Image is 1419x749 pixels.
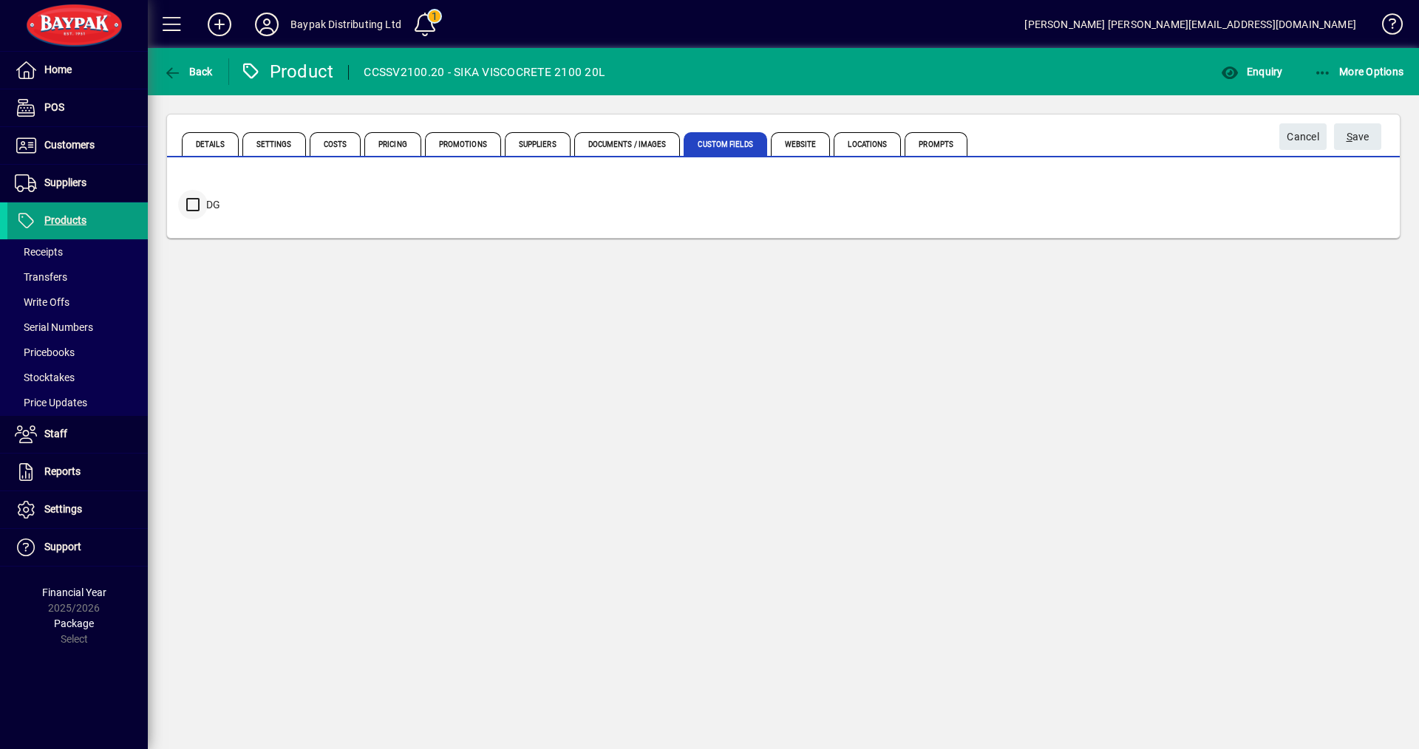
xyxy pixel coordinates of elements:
div: Product [240,60,334,83]
app-page-header-button: Back [148,58,229,85]
span: Serial Numbers [15,321,93,333]
span: Products [44,214,86,226]
a: Suppliers [7,165,148,202]
a: Write Offs [7,290,148,315]
span: POS [44,101,64,113]
span: Transfers [15,271,67,283]
button: Save [1334,123,1381,150]
span: Costs [310,132,361,156]
a: Stocktakes [7,365,148,390]
span: Staff [44,428,67,440]
span: Support [44,541,81,553]
button: Cancel [1279,123,1327,150]
span: Locations [834,132,901,156]
button: Enquiry [1217,58,1286,85]
span: Customers [44,139,95,151]
a: Serial Numbers [7,315,148,340]
button: Add [196,11,243,38]
span: Pricing [364,132,421,156]
a: Knowledge Base [1371,3,1401,51]
a: Reports [7,454,148,490]
span: Prompts [905,132,967,156]
a: Settings [7,491,148,528]
span: Cancel [1287,125,1319,149]
span: Custom Fields [684,132,766,156]
a: Transfers [7,264,148,290]
div: Baypak Distributing Ltd [290,13,401,36]
a: Price Updates [7,390,148,415]
span: Pricebooks [15,346,75,358]
span: Stocktakes [15,372,75,383]
button: Back [160,58,217,85]
span: Package [54,618,94,629]
a: Home [7,52,148,89]
span: Home [44,64,72,75]
a: Customers [7,127,148,164]
span: Documents / Images [574,132,681,156]
a: Receipts [7,239,148,264]
span: S [1347,131,1352,143]
span: Details [182,132,239,156]
span: Suppliers [44,177,86,188]
span: More Options [1314,66,1404,78]
span: Suppliers [505,132,571,156]
a: Pricebooks [7,340,148,365]
span: Financial Year [42,586,106,598]
label: DG [203,197,221,212]
span: Website [771,132,831,156]
span: Promotions [425,132,501,156]
button: More Options [1310,58,1408,85]
div: [PERSON_NAME] [PERSON_NAME][EMAIL_ADDRESS][DOMAIN_NAME] [1024,13,1356,36]
span: ave [1347,125,1369,149]
span: Price Updates [15,397,87,408]
span: Settings [242,132,306,156]
a: Support [7,529,148,566]
a: Staff [7,416,148,453]
div: CCSSV2100.20 - SIKA VISCOCRETE 2100 20L [364,61,605,84]
button: Profile [243,11,290,38]
span: Receipts [15,246,63,258]
span: Reports [44,465,81,477]
span: Write Offs [15,296,69,308]
span: Back [163,66,213,78]
a: POS [7,89,148,126]
span: Settings [44,503,82,515]
span: Enquiry [1221,66,1282,78]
